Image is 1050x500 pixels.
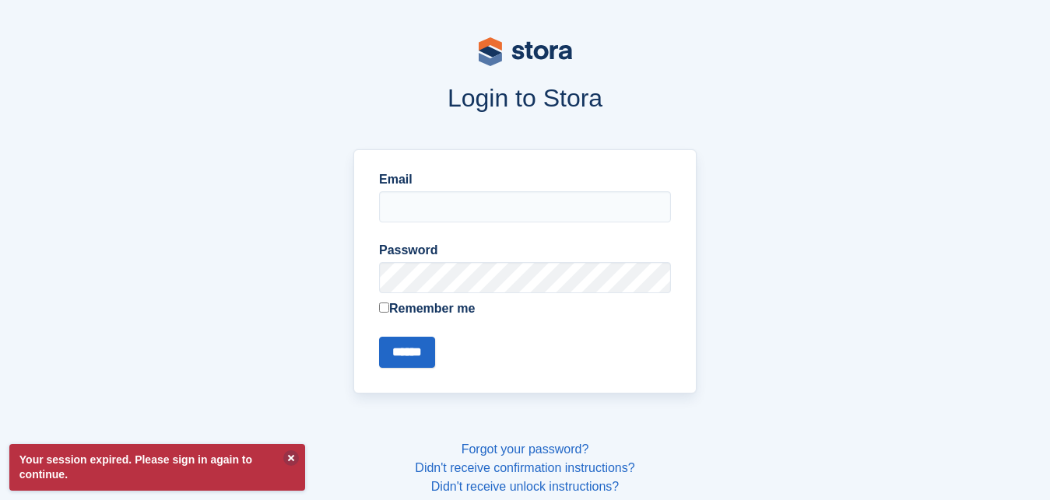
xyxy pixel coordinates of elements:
input: Remember me [379,302,389,313]
label: Remember me [379,299,671,318]
a: Didn't receive confirmation instructions? [415,461,634,474]
a: Forgot your password? [462,442,589,456]
h1: Login to Stora [100,84,950,112]
a: Didn't receive unlock instructions? [431,480,619,493]
label: Password [379,241,671,260]
label: Email [379,170,671,189]
p: Your session expired. Please sign in again to continue. [9,444,305,491]
img: stora-logo-53a41332b3708ae10de48c4981b4e9114cc0af31d8433b30ea865607fb682f29.svg [479,37,572,66]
